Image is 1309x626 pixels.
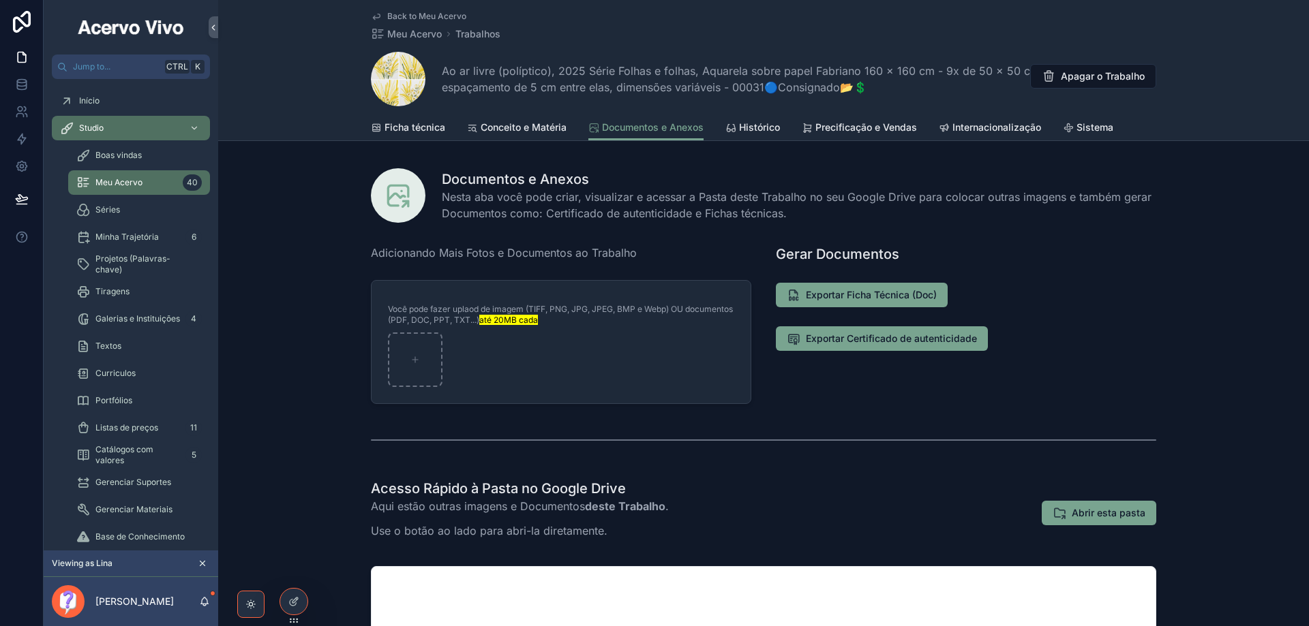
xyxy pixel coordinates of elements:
span: Documentos e Anexos [602,121,704,134]
a: Portfólios [68,388,210,413]
p: Aqui estão outras imagens e Documentos . [371,498,669,514]
span: K [192,61,203,72]
a: Internacionalização [939,115,1041,142]
a: Projetos (Palavras-chave) [68,252,210,277]
a: Curriculos [68,361,210,386]
span: Curriculos [95,368,136,379]
div: 11 [185,420,202,436]
span: Início [79,95,100,106]
button: Exportar Certificado de autenticidade [776,326,988,351]
a: Catálogos com valores5 [68,443,210,467]
span: Viewing as Lina [52,558,112,569]
a: Gerenciar Suportes [68,470,210,495]
a: Meu Acervo [371,27,442,41]
span: Ctrl [165,60,190,74]
span: Projetos (Palavras-chave) [95,253,196,275]
div: 6 [185,229,202,245]
a: Conceito e Matéria [467,115,567,142]
a: Documentos e Anexos [588,115,704,141]
span: Exportar Ficha Técnica (Doc) [806,288,937,302]
a: Minha Trajetória6 [68,225,210,249]
span: Ao ar livre (políptico), 2025 Série Folhas e folhas, Aquarela sobre papel Fabriano 160 x 160 cm -... [442,63,1054,95]
span: Tiragens [95,286,130,297]
span: Gerenciar Materiais [95,504,172,515]
span: Base de Conhecimento [95,531,185,542]
button: Exportar Ficha Técnica (Doc) [776,283,948,307]
a: Listas de preços11 [68,416,210,440]
a: Galerias e Instituições4 [68,307,210,331]
button: Apagar o Trabalho [1030,64,1156,89]
span: Meu Acervo [95,177,142,188]
h1: Gerar Documentos [776,245,899,264]
span: Galerias e Instituições [95,313,180,324]
div: 4 [185,311,202,327]
a: Trabalhos [455,27,500,41]
span: Abrir esta pasta [1072,506,1145,520]
span: Boas vindas [95,150,142,161]
strong: deste Trabalho [585,499,665,513]
span: Você pode fazer uplaod de imagem (TIFF, PNG, JPG, JPEG, BMP e Webp) OU documentos (PDF, DOC, PPT,... [388,304,734,326]
button: Abrir esta pasta [1042,501,1156,525]
span: Jump to... [73,61,160,72]
a: Textos [68,334,210,358]
span: Minha Trajetória [95,232,159,242]
a: Séries [68,198,210,222]
a: Studio [52,116,210,140]
span: Gerenciar Suportes [95,477,171,488]
a: Gerenciar Materiais [68,497,210,522]
h1: Documentos e Anexos [442,170,1156,189]
span: Listas de preços [95,422,158,433]
h1: Acesso Rápido à Pasta no Google Drive [371,479,669,498]
span: Apagar o Trabalho [1061,69,1145,83]
span: Histórico [739,121,780,134]
a: Sistema [1063,115,1113,142]
span: Internacionalização [952,121,1041,134]
span: Portfólios [95,395,132,406]
span: Studio [79,123,104,134]
span: Catálogos com valores [95,444,180,466]
a: Início [52,89,210,113]
img: App logo [76,16,186,38]
a: Meu Acervo40 [68,170,210,195]
span: Textos [95,341,121,351]
div: scrollable content [44,79,218,550]
span: Conceito e Matéria [481,121,567,134]
a: Tiragens [68,279,210,304]
span: Ficha técnica [385,121,445,134]
span: Sistema [1077,121,1113,134]
span: Nesta aba você pode criar, visualizar e acessar a Pasta deste Trabalho no seu Google Drive para c... [442,189,1156,221]
p: Use o botão ao lado para abri-la diretamente. [371,522,669,539]
a: Histórico [725,115,780,142]
span: Meu Acervo [387,27,442,41]
a: Boas vindas [68,143,210,168]
p: [PERSON_NAME] [95,595,174,608]
span: Back to Meu Acervo [387,11,466,22]
mark: até 20MB cada [479,315,538,325]
span: Exportar Certificado de autenticidade [806,332,977,345]
div: 5 [185,447,202,463]
a: Ficha técnica [371,115,445,142]
div: 40 [183,174,202,191]
button: Jump to...CtrlK [52,54,210,79]
span: Adicionando Mais Fotos e Documentos ao Trabalho [371,245,637,261]
span: Séries [95,204,120,215]
a: Base de Conhecimento [68,525,210,549]
a: Precificação e Vendas [802,115,917,142]
a: Back to Meu Acervo [371,11,466,22]
span: Precificação e Vendas [815,121,917,134]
